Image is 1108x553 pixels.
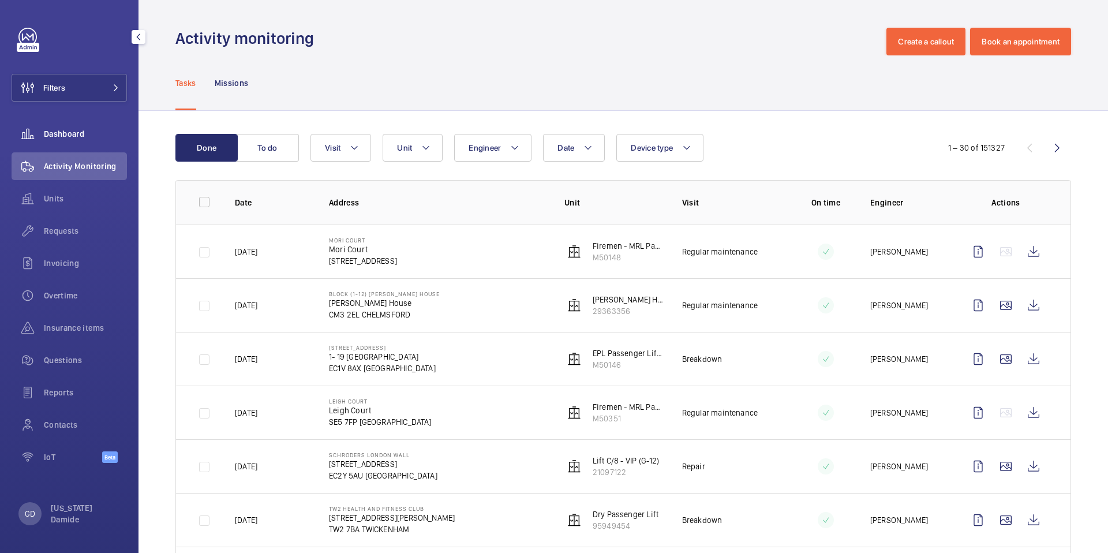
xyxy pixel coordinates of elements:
span: Filters [43,82,65,94]
p: Date [235,197,310,208]
p: [DATE] [235,246,257,257]
p: Leigh Court [329,405,432,416]
button: Filters [12,74,127,102]
img: elevator.svg [567,352,581,366]
p: [PERSON_NAME] [870,514,928,526]
span: IoT [44,451,102,463]
span: Reports [44,387,127,398]
p: 95949454 [593,520,658,532]
p: [PERSON_NAME] House [329,297,440,309]
p: [STREET_ADDRESS][PERSON_NAME] [329,512,455,524]
p: [PERSON_NAME] [870,407,928,419]
button: Date [543,134,605,162]
button: Create a callout [886,28,965,55]
p: Tasks [175,77,196,89]
button: Done [175,134,238,162]
p: [PERSON_NAME] [870,300,928,311]
p: Unit [564,197,664,208]
p: Regular maintenance [682,407,758,419]
p: EC1V 8AX [GEOGRAPHIC_DATA] [329,363,436,374]
p: TW2 7BA TWICKENHAM [329,524,455,535]
p: [PERSON_NAME] [870,246,928,257]
span: Engineer [469,143,501,152]
p: TW2 Health and Fitness Club [329,505,455,512]
p: Engineer [870,197,946,208]
p: Schroders London Wall [329,451,437,458]
img: elevator.svg [567,459,581,473]
p: On time [800,197,852,208]
p: [STREET_ADDRESS] [329,344,436,351]
p: EPL Passenger Lift Gen 2 [593,348,664,359]
img: elevator.svg [567,298,581,312]
h1: Activity monitoring [175,28,321,49]
p: CM3 2EL CHELMSFORD [329,309,440,320]
p: [STREET_ADDRESS] [329,255,397,267]
p: Missions [215,77,249,89]
button: Unit [383,134,443,162]
p: Address [329,197,546,208]
p: [DATE] [235,514,257,526]
p: [STREET_ADDRESS] [329,458,437,470]
img: elevator.svg [567,245,581,259]
p: [DATE] [235,461,257,472]
p: [DATE] [235,407,257,419]
p: Block (1-12) [PERSON_NAME] House [329,290,440,297]
span: Visit [325,143,340,152]
span: Date [557,143,574,152]
p: Mori Court [329,237,397,244]
p: Regular maintenance [682,300,758,311]
p: Breakdown [682,353,723,365]
p: SE5 7FP [GEOGRAPHIC_DATA] [329,416,432,428]
p: [US_STATE] Damide [51,502,120,525]
span: Invoicing [44,257,127,269]
span: Dashboard [44,128,127,140]
img: elevator.svg [567,513,581,527]
p: GD [25,508,35,520]
p: 29363356 [593,305,664,317]
span: Contacts [44,419,127,431]
span: Device type [631,143,673,152]
p: Firemen - MRL Passenger Lift [593,240,664,252]
span: Questions [44,354,127,366]
p: Regular maintenance [682,246,758,257]
span: Units [44,193,127,204]
span: Insurance items [44,322,127,334]
span: Activity Monitoring [44,160,127,172]
span: Unit [397,143,412,152]
p: M50146 [593,359,664,371]
p: [PERSON_NAME] House [593,294,664,305]
p: Leigh Court [329,398,432,405]
button: Visit [310,134,371,162]
button: To do [237,134,299,162]
p: Dry Passenger Lift [593,509,658,520]
button: Book an appointment [970,28,1071,55]
p: [PERSON_NAME] [870,353,928,365]
p: M50148 [593,252,664,263]
p: 21097122 [593,466,660,478]
p: Repair [682,461,705,472]
p: [PERSON_NAME] [870,461,928,472]
button: Device type [616,134,703,162]
p: [DATE] [235,353,257,365]
span: Beta [102,451,118,463]
p: 1- 19 [GEOGRAPHIC_DATA] [329,351,436,363]
div: 1 – 30 of 151327 [948,142,1005,154]
p: Visit [682,197,781,208]
span: Overtime [44,290,127,301]
p: EC2Y 5AU [GEOGRAPHIC_DATA] [329,470,437,481]
p: Lift C/8 - VIP (G-12) [593,455,660,466]
img: elevator.svg [567,406,581,420]
p: M50351 [593,413,664,424]
p: Firemen - MRL Passenger Lift [593,401,664,413]
p: Breakdown [682,514,723,526]
span: Requests [44,225,127,237]
p: [DATE] [235,300,257,311]
p: Mori Court [329,244,397,255]
p: Actions [964,197,1047,208]
button: Engineer [454,134,531,162]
